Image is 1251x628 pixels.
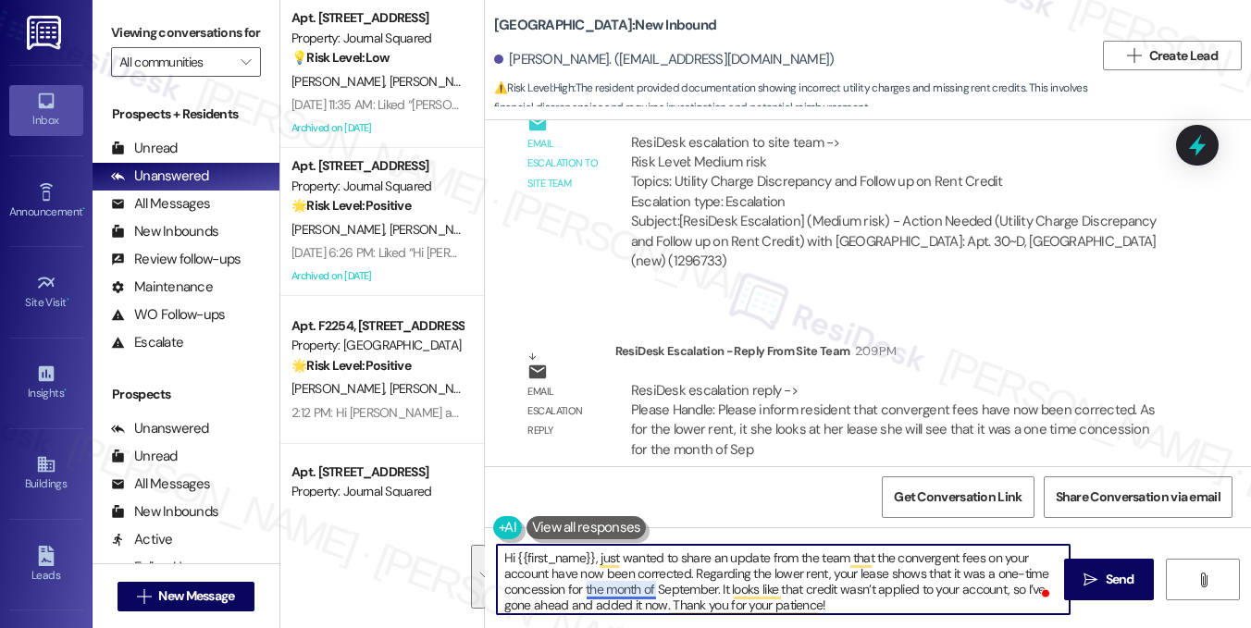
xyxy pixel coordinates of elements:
div: Unread [111,139,178,158]
div: Subject: [ResiDesk Escalation] (Medium risk) - Action Needed (Utility Charge Discrepancy and Foll... [631,212,1158,271]
div: Property: Journal Squared [291,482,463,501]
div: Escalate [111,333,183,352]
div: Active [111,530,173,549]
b: [GEOGRAPHIC_DATA]: New Inbound [494,16,716,35]
textarea: To enrich screen reader interactions, please activate Accessibility in Grammarly extension settings [497,545,1070,614]
strong: ⚠️ Risk Level: High [494,80,574,95]
div: Email escalation to site team [527,134,600,193]
div: ResiDesk Escalation - Reply From Site Team [615,341,1174,367]
i:  [1084,573,1097,587]
span: • [67,293,69,306]
div: Apt. [STREET_ADDRESS] [291,462,463,482]
div: Archived on [DATE] [290,117,464,140]
div: Unread [111,447,178,466]
a: Buildings [9,449,83,499]
a: Site Visit • [9,267,83,317]
a: Leads [9,540,83,590]
div: WO Follow-ups [111,305,225,325]
span: [PERSON_NAME] [389,221,481,238]
div: Apt. F2254, [STREET_ADDRESS][PERSON_NAME] [291,316,463,336]
span: [PERSON_NAME] [291,221,390,238]
div: New Inbounds [111,222,218,241]
div: Prospects [93,385,279,404]
a: Inbox [9,85,83,135]
span: • [82,203,85,215]
span: : The resident provided documentation showing incorrect utility charges and missing rent credits.... [494,79,1094,118]
span: Get Conversation Link [894,487,1022,507]
div: [PERSON_NAME]. ([EMAIL_ADDRESS][DOMAIN_NAME]) [494,50,835,69]
div: Unanswered [111,166,209,186]
div: Property: [GEOGRAPHIC_DATA] [291,336,463,355]
span: Share Conversation via email [1056,487,1220,507]
div: Follow Ups [111,558,196,577]
div: Apt. [STREET_ADDRESS] [291,156,463,176]
label: Viewing conversations for [111,18,261,47]
strong: 🌟 Risk Level: Positive [291,357,411,374]
span: [PERSON_NAME] [389,73,487,90]
button: Create Lead [1103,41,1242,70]
div: Prospects + Residents [93,105,279,124]
div: [DATE] 6:26 PM: Liked “Hi [PERSON_NAME] and [PERSON_NAME]! Starting [DATE]…” [291,244,734,261]
span: [PERSON_NAME] [291,380,390,397]
div: New Inbounds [111,502,218,522]
div: All Messages [111,194,210,214]
span: Create Lead [1149,46,1218,66]
span: New Message [158,586,234,606]
button: Get Conversation Link [882,476,1034,518]
div: ResiDesk escalation reply -> Please Handle: Please inform resident that convergent fees have now ... [631,381,1156,459]
button: Send [1064,559,1154,600]
div: Unanswered [111,419,209,438]
button: New Message [118,582,254,611]
i:  [137,589,151,604]
input: All communities [119,47,231,77]
div: Property: Journal Squared [291,29,463,48]
strong: 🌟 Risk Level: Positive [291,197,411,214]
i:  [1127,48,1141,63]
span: [PERSON_NAME] [291,73,390,90]
div: Maintenance [111,277,213,297]
a: Insights • [9,358,83,408]
span: Send [1106,570,1134,589]
div: Review follow-ups [111,250,241,269]
div: Apt. [STREET_ADDRESS] [291,8,463,28]
strong: 💡 Risk Level: Low [291,49,390,66]
button: Share Conversation via email [1044,476,1232,518]
div: Email escalation reply [527,382,600,441]
div: All Messages [111,474,210,494]
span: • [64,384,67,397]
div: 2:09 PM [850,341,896,361]
div: ResiDesk escalation to site team -> Risk Level: Medium risk Topics: Utility Charge Discrepancy an... [631,133,1158,213]
i:  [1196,573,1210,587]
div: Property: Journal Squared [291,177,463,196]
img: ResiDesk Logo [27,16,65,50]
i:  [241,55,251,69]
div: Archived on [DATE] [290,265,464,288]
span: [PERSON_NAME] [389,380,481,397]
